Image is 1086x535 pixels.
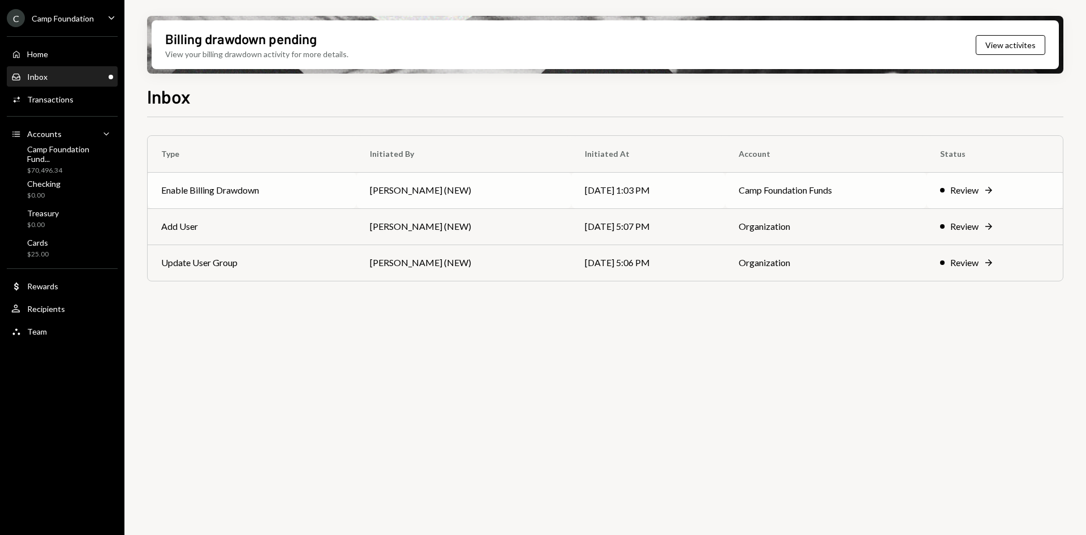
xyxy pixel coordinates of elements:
[27,166,113,176] div: $70,496.34
[356,208,571,245] td: [PERSON_NAME] (NEW)
[725,245,926,281] td: Organization
[976,35,1045,55] button: View activites
[27,220,59,230] div: $0.00
[27,238,49,247] div: Cards
[7,44,118,64] a: Home
[571,136,725,172] th: Initiated At
[27,49,48,59] div: Home
[7,234,118,262] a: Cards$25.00
[356,245,571,281] td: [PERSON_NAME] (NEW)
[148,208,356,245] td: Add User
[7,66,118,87] a: Inbox
[27,144,113,164] div: Camp Foundation Fund...
[27,250,49,259] div: $25.00
[7,276,118,296] a: Rewards
[725,136,926,172] th: Account
[725,172,926,208] td: Camp Foundation Funds
[926,136,1063,172] th: Status
[571,208,725,245] td: [DATE] 5:07 PM
[148,245,356,281] td: Update User Group
[27,191,61,200] div: $0.00
[7,9,25,27] div: C
[32,14,94,23] div: Camp Foundation
[165,48,348,60] div: View your billing drawdown activity for more details.
[7,146,118,173] a: Camp Foundation Fund...$70,496.34
[7,89,118,109] a: Transactions
[950,220,979,233] div: Review
[27,179,61,189] div: Checking
[7,176,118,203] a: Checking$0.00
[571,172,725,208] td: [DATE] 1:03 PM
[27,304,65,314] div: Recipients
[571,245,725,281] td: [DATE] 5:06 PM
[950,183,979,197] div: Review
[27,327,47,336] div: Team
[148,136,356,172] th: Type
[7,123,118,144] a: Accounts
[7,321,118,341] a: Team
[725,208,926,245] td: Organization
[7,205,118,232] a: Treasury$0.00
[27,72,48,82] div: Inbox
[950,256,979,269] div: Review
[148,172,356,208] td: Enable Billing Drawdown
[147,85,191,108] h1: Inbox
[27,129,62,139] div: Accounts
[7,298,118,319] a: Recipients
[27,281,58,291] div: Rewards
[356,172,571,208] td: [PERSON_NAME] (NEW)
[27,208,59,218] div: Treasury
[165,29,317,48] div: Billing drawdown pending
[356,136,571,172] th: Initiated By
[27,95,74,104] div: Transactions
